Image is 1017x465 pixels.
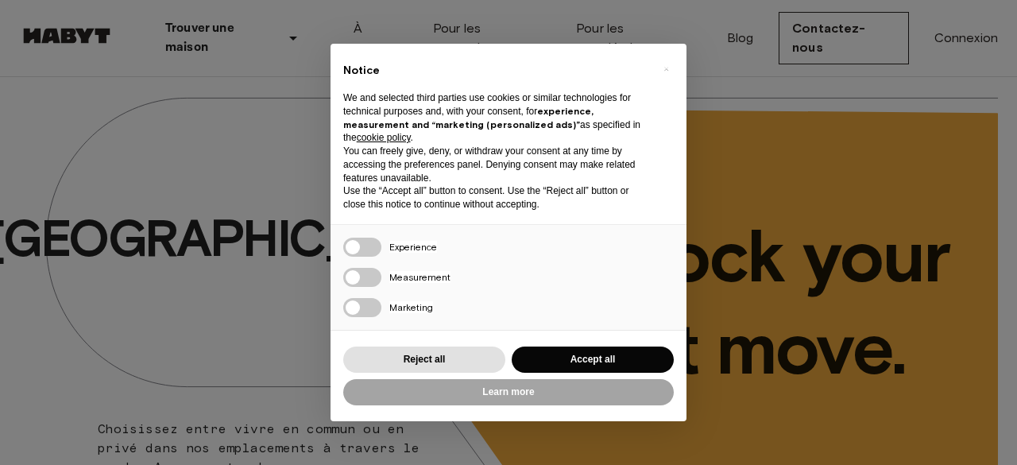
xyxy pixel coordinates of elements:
p: Use the “Accept all” button to consent. Use the “Reject all” button or close this notice to conti... [343,184,648,211]
h2: Notice [343,63,648,79]
span: Measurement [389,271,450,283]
button: Reject all [343,347,505,373]
button: Close this notice [653,56,679,82]
a: cookie policy [357,132,411,143]
span: Experience [389,241,437,253]
span: Marketing [389,301,433,313]
button: Learn more [343,379,674,405]
strong: experience, measurement and “marketing (personalized ads)” [343,105,594,130]
p: We and selected third parties use cookies or similar technologies for technical purposes and, wit... [343,91,648,145]
button: Accept all [512,347,674,373]
span: × [663,60,669,79]
p: You can freely give, deny, or withdraw your consent at any time by accessing the preferences pane... [343,145,648,184]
